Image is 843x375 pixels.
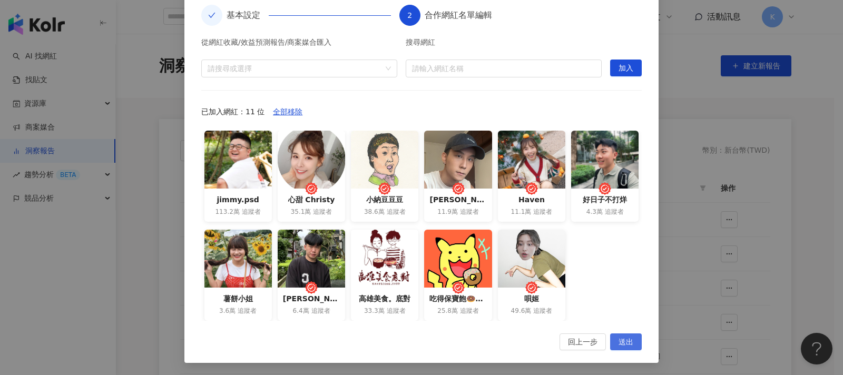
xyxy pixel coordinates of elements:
span: 38.6萬 [364,208,385,216]
span: 回上一步 [568,334,597,351]
span: 4.3萬 [586,208,603,216]
span: 追蹤者 [313,208,332,216]
span: 追蹤者 [387,307,406,315]
span: 25.8萬 [437,307,458,315]
span: 追蹤者 [242,208,261,216]
span: 113.2萬 [215,208,239,216]
div: 小納豆豆豆 [356,194,413,205]
span: 追蹤者 [460,208,479,216]
span: 追蹤者 [387,208,406,216]
div: 基本設定 [227,5,269,26]
div: [PERSON_NAME] [429,194,486,205]
div: 唄姬 [503,293,560,304]
button: 送出 [610,333,642,350]
div: jimmy.psd [210,194,267,205]
span: 追蹤者 [533,208,552,216]
span: 送出 [619,334,633,351]
span: 追蹤者 [311,307,330,315]
div: 已加入網紅：11 位 [201,103,642,120]
div: 心甜 Christy [283,194,340,205]
button: 回上一步 [560,333,606,350]
div: 高雄美食。底對 [356,293,413,304]
div: Haven [503,194,560,205]
div: 薯餅小姐 [210,293,267,304]
span: 11.1萬 [511,208,532,216]
div: 從網紅收藏/效益預測報告/商案媒合匯入 [201,38,397,51]
span: check [208,12,215,19]
span: 3.6萬 [219,307,236,315]
span: 追蹤者 [533,307,552,315]
div: [PERSON_NAME] [283,293,340,304]
button: 全部移除 [264,103,311,120]
span: 49.6萬 [511,307,532,315]
div: 好日子不打烊 [576,194,633,205]
span: 11.9萬 [437,208,458,216]
span: 33.3萬 [364,307,385,315]
div: 搜尋網紅 [406,38,602,51]
span: 追蹤者 [605,208,624,216]
span: 追蹤者 [238,307,257,315]
div: 合作網紅名單編輯 [425,5,492,26]
div: 吃得保寶飽🍩🍩🍩 [429,293,486,304]
span: 35.1萬 [291,208,311,216]
button: 加入 [610,60,642,76]
span: 全部移除 [273,104,302,121]
span: 追蹤者 [460,307,479,315]
span: 6.4萬 [292,307,309,315]
span: 加入 [619,60,633,77]
span: 2 [407,11,412,19]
